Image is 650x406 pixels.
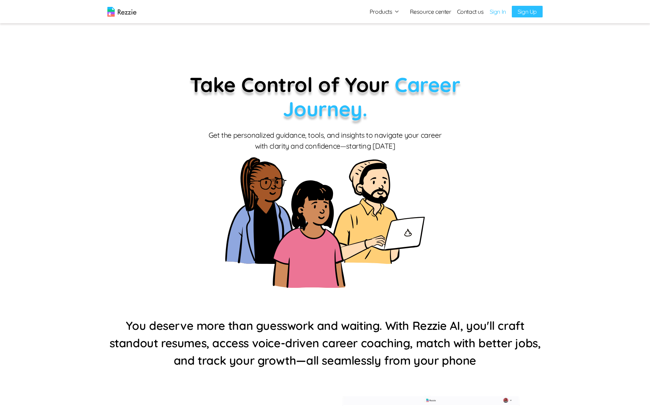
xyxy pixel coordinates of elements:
[225,157,425,288] img: home
[283,72,460,121] span: Career Journey.
[410,7,451,16] a: Resource center
[207,130,443,152] p: Get the personalized guidance, tools, and insights to navigate your career with clarity and confi...
[457,7,484,16] a: Contact us
[490,7,506,16] a: Sign In
[370,7,400,16] button: Products
[512,6,543,17] a: Sign Up
[107,7,136,17] img: logo
[153,72,497,121] p: Take Control of Your
[107,317,543,369] h4: You deserve more than guesswork and waiting. With Rezzie AI, you'll craft standout resumes, acces...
